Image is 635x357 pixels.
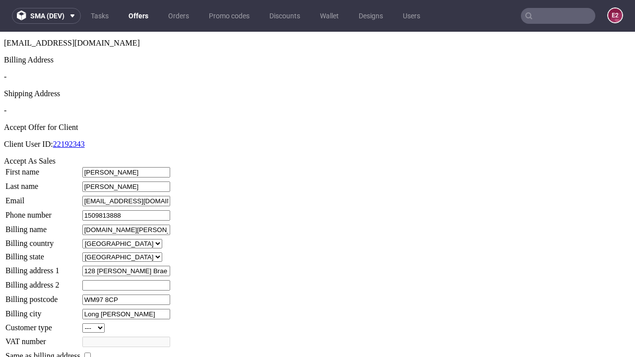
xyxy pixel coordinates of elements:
[4,41,6,49] span: -
[4,24,631,33] div: Billing Address
[5,262,81,274] td: Billing postcode
[5,135,81,146] td: First name
[608,8,622,22] figcaption: e2
[123,8,154,24] a: Offers
[5,192,81,204] td: Billing name
[5,220,81,231] td: Billing state
[353,8,389,24] a: Designs
[4,125,631,134] div: Accept As Sales
[4,74,6,83] span: -
[4,58,631,66] div: Shipping Address
[5,149,81,161] td: Last name
[314,8,345,24] a: Wallet
[5,319,81,330] td: Same as billing address
[5,207,81,217] td: Billing country
[12,8,81,24] button: sma (dev)
[30,12,64,19] span: sma (dev)
[162,8,195,24] a: Orders
[4,108,631,117] p: Client User ID:
[85,8,115,24] a: Tasks
[5,234,81,245] td: Billing address 1
[5,178,81,189] td: Phone number
[53,108,85,117] a: 22192343
[5,291,81,301] td: Customer type
[203,8,255,24] a: Promo codes
[4,7,140,15] span: [EMAIL_ADDRESS][DOMAIN_NAME]
[5,248,81,259] td: Billing address 2
[4,91,631,100] div: Accept Offer for Client
[263,8,306,24] a: Discounts
[397,8,426,24] a: Users
[5,164,81,175] td: Email
[5,304,81,316] td: VAT number
[5,277,81,288] td: Billing city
